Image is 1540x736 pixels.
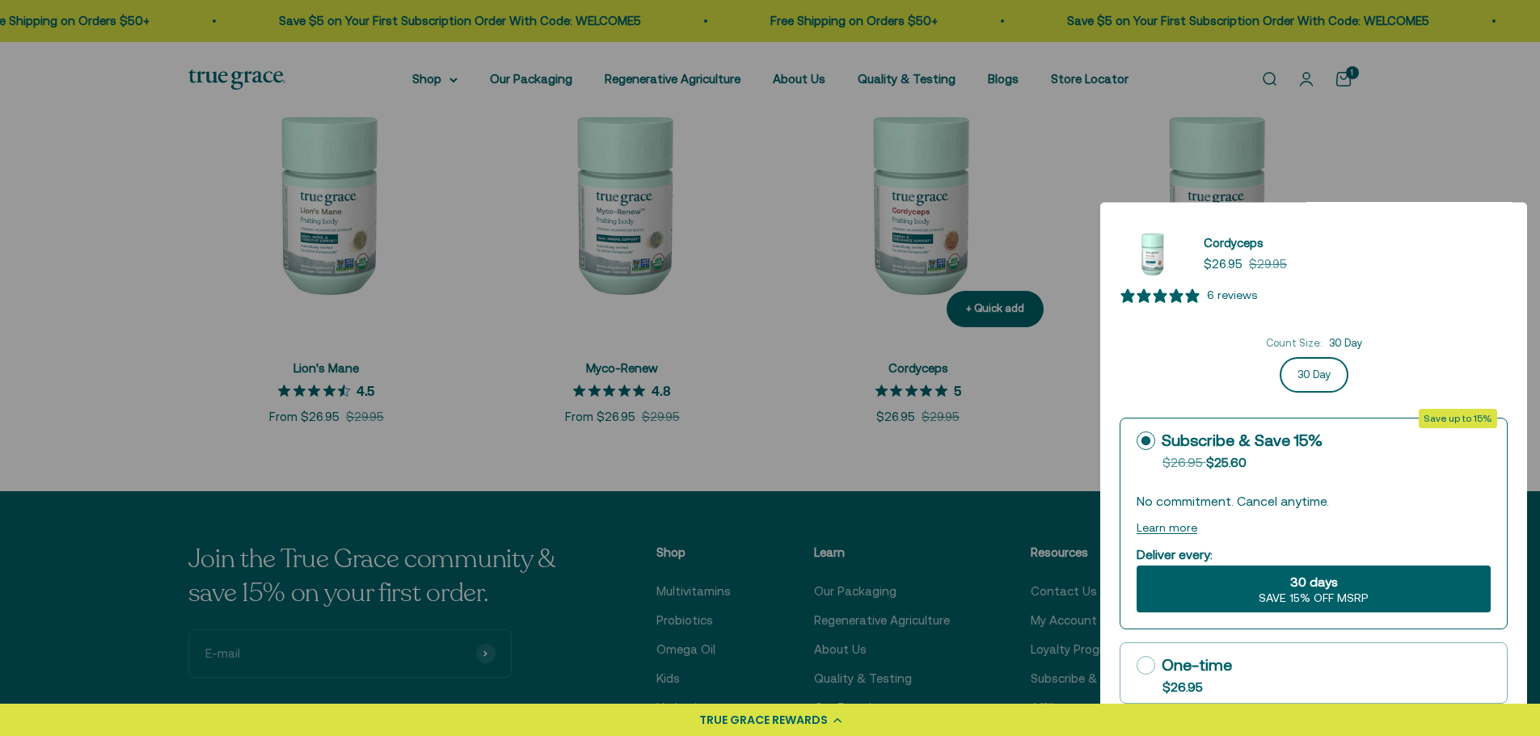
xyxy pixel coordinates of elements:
sale-price: $26.95 [876,407,915,427]
img: Reishi Mushroom Supplements for Daily Balance & Longevity* 1 g daily supports healthy aging* Trad... [1076,64,1352,340]
p: 5 [954,382,961,398]
a: Privacy Policies [1207,582,1290,601]
a: Our Packaging [490,72,572,86]
a: Contact Us [1031,582,1097,601]
sale-price: From $26.95 [269,407,340,427]
p: Learn [814,543,950,562]
compare-at-price: $29.95 [922,407,960,427]
a: Loyalty Program [1031,640,1121,659]
p: Save $5 on Your First Subscription Order With Code: WELCOME5 [279,11,641,31]
a: Probiotics [656,611,713,630]
a: Cordyceps [888,361,948,375]
span: 5 out of 5 stars rating in total 6 reviews. [875,379,954,402]
span: 4.8 out of 5 stars rating in total 11 reviews. [573,379,652,402]
a: Quality & Testing [858,72,956,86]
a: Lion's Mane [293,361,359,375]
p: 4.5 [357,382,374,398]
a: Hydration [656,698,711,717]
a: Return Policy [1207,640,1279,659]
span: 3.7 out of 5 stars rating in total 3 reviews. [1166,379,1244,402]
a: Subscribe & Save [1031,669,1127,688]
a: Regenerative Agriculture [814,611,950,630]
p: 4.8 [652,382,671,398]
sale-price: $26.95 [1172,407,1211,427]
div: + Quick add [966,301,1024,318]
a: Kids [656,669,680,688]
a: Regenerative Agriculture [605,72,740,86]
p: Legal [1207,543,1319,562]
a: Affiliates [1031,698,1080,717]
a: MAP Policy [1207,669,1267,688]
a: Myco-Renew [586,361,658,375]
p: Shop [656,543,734,562]
a: About Us [814,640,867,659]
img: Cordyceps Mushroom Supplement for Energy & Endurance Support* 1 g daily aids an active lifestyle ... [780,64,1057,340]
p: Save $5 on Your First Subscription Order With Code: WELCOME5 [1067,11,1429,31]
a: Our Packaging [814,582,897,601]
p: Join the True Grace community & save 15% on your first order. [188,543,576,610]
p: Resources [1031,543,1127,562]
p: 3.7 [1244,382,1262,398]
compare-at-price: $29.95 [346,407,384,427]
a: Free Shipping on Orders $50+ [770,14,938,27]
img: Lion's Mane Mushroom Supplement for Brain, Nerve&Cognitive Support* 1 g daily supports brain heal... [188,64,465,340]
sale-price: From $26.95 [565,407,635,427]
a: Quality & Testing [814,669,912,688]
span: 4.5 out of 5 stars rating in total 12 reviews. [278,379,357,402]
a: My Account [1031,611,1097,630]
a: Blogs [988,72,1019,86]
a: Multivitamins [656,582,731,601]
a: Reishi [1198,361,1230,375]
summary: Shop [412,69,458,89]
a: Omega Oil [656,640,715,659]
compare-at-price: $29.95 [642,407,680,427]
button: + Quick add [947,291,1044,327]
a: Store Locator [1051,72,1129,86]
div: TRUE GRACE REWARDS [699,712,828,729]
img: Myco-RenewTM Blend Mushroom Supplements for Daily Immune Support* 1 g daily to support a healthy ... [484,64,761,340]
a: Terms & Conditions [1207,611,1319,630]
compare-at-price: $29.95 [1217,407,1255,427]
a: About Us [773,72,825,86]
a: Our Founder [814,698,882,717]
cart-count: 1 [1346,66,1359,79]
